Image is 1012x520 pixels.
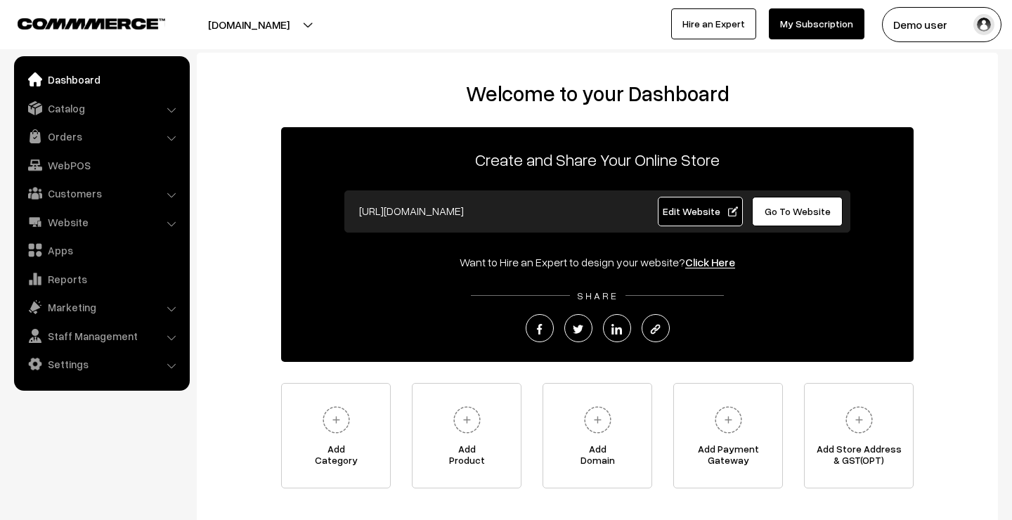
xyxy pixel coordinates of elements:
[769,8,864,39] a: My Subscription
[840,401,878,439] img: plus.svg
[882,7,1001,42] button: Demo user
[765,205,831,217] span: Go To Website
[18,18,165,29] img: COMMMERCE
[973,14,994,35] img: user
[671,8,756,39] a: Hire an Expert
[281,254,914,271] div: Want to Hire an Expert to design your website?
[18,67,185,92] a: Dashboard
[18,238,185,263] a: Apps
[282,443,390,472] span: Add Category
[658,197,744,226] a: Edit Website
[18,266,185,292] a: Reports
[578,401,617,439] img: plus.svg
[804,383,914,488] a: Add Store Address& GST(OPT)
[543,443,651,472] span: Add Domain
[18,323,185,349] a: Staff Management
[673,383,783,488] a: Add PaymentGateway
[752,197,843,226] a: Go To Website
[18,152,185,178] a: WebPOS
[281,383,391,488] a: AddCategory
[18,294,185,320] a: Marketing
[543,383,652,488] a: AddDomain
[18,124,185,149] a: Orders
[448,401,486,439] img: plus.svg
[18,14,141,31] a: COMMMERCE
[317,401,356,439] img: plus.svg
[674,443,782,472] span: Add Payment Gateway
[159,7,339,42] button: [DOMAIN_NAME]
[685,255,735,269] a: Click Here
[18,209,185,235] a: Website
[663,205,738,217] span: Edit Website
[709,401,748,439] img: plus.svg
[570,290,625,301] span: SHARE
[281,147,914,172] p: Create and Share Your Online Store
[413,443,521,472] span: Add Product
[805,443,913,472] span: Add Store Address & GST(OPT)
[18,351,185,377] a: Settings
[211,81,984,106] h2: Welcome to your Dashboard
[18,181,185,206] a: Customers
[18,96,185,121] a: Catalog
[412,383,521,488] a: AddProduct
